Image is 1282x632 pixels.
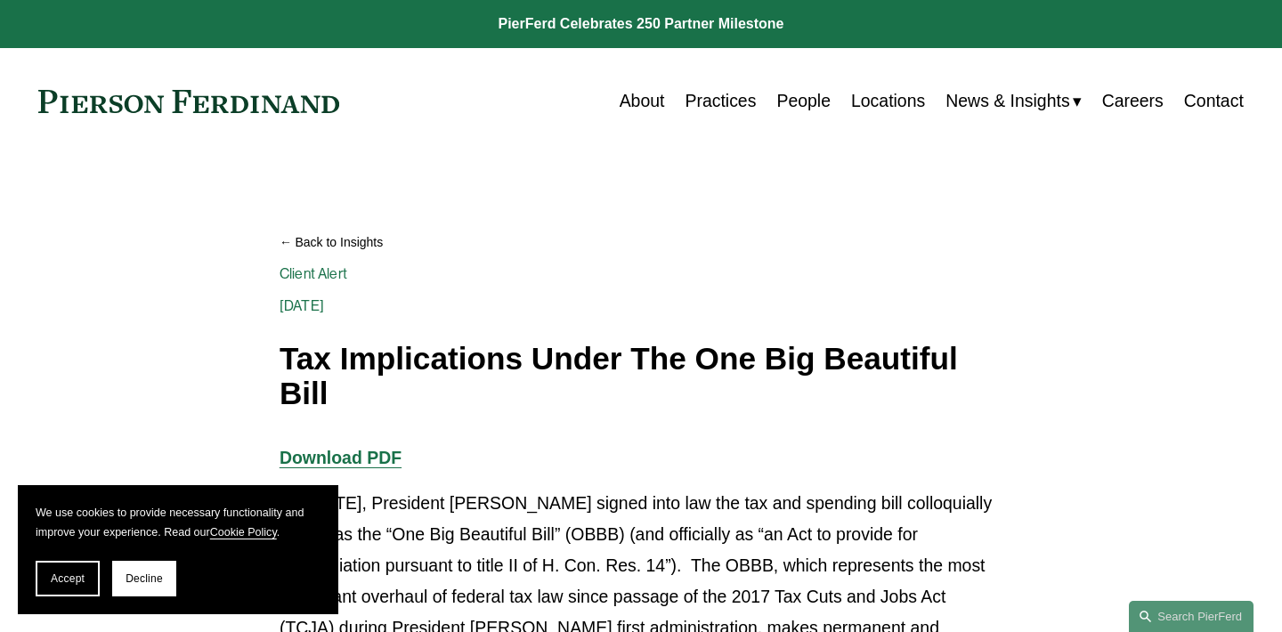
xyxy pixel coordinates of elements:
a: About [620,84,665,118]
button: Decline [112,561,176,596]
span: News & Insights [945,85,1069,117]
span: [DATE] [280,297,324,314]
section: Cookie banner [18,485,338,614]
a: folder dropdown [945,84,1081,118]
a: Search this site [1129,601,1254,632]
a: Practices [685,84,756,118]
a: Contact [1184,84,1244,118]
a: Client Alert [280,265,347,282]
a: Back to Insights [280,227,1002,258]
a: Download PDF [280,448,402,467]
a: People [776,84,831,118]
p: We use cookies to provide necessary functionality and improve your experience. Read our . [36,503,320,543]
a: Careers [1102,84,1164,118]
span: Decline [126,572,163,585]
a: Locations [851,84,925,118]
h1: Tax Implications Under The One Big Beautiful Bill [280,342,1002,410]
span: Accept [51,572,85,585]
button: Accept [36,561,100,596]
a: Cookie Policy [210,526,277,539]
